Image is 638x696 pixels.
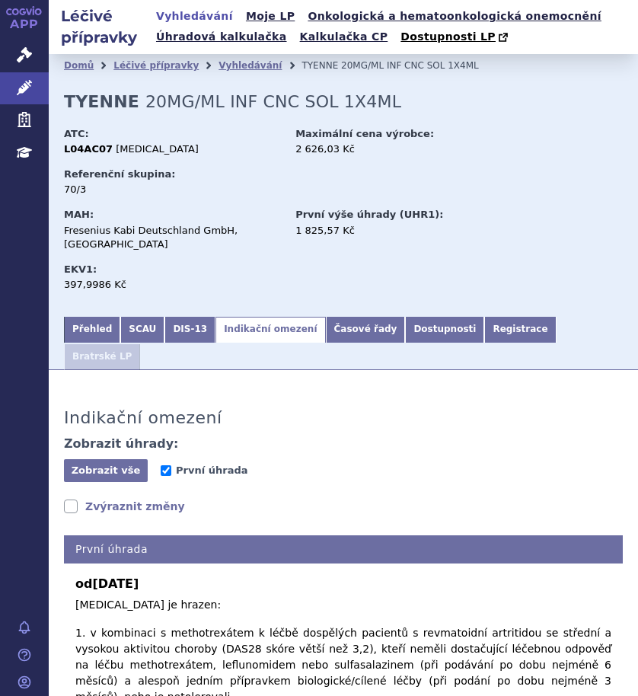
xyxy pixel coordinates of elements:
strong: MAH: [64,209,94,220]
a: Vyhledávání [152,6,238,27]
div: 2 626,03 Kč [295,142,512,156]
a: SCAU [120,317,164,343]
span: První úhrada [176,465,247,476]
h4: První úhrada [64,535,623,564]
input: První úhrada [161,465,171,476]
a: Dostupnosti [405,317,484,343]
h2: Léčivé přípravky [49,5,152,48]
span: 20MG/ML INF CNC SOL 1X4ML [145,92,401,111]
strong: ATC: [64,128,89,139]
a: Indikační omezení [215,317,325,343]
a: Dostupnosti LP [396,27,515,48]
a: Léčivé přípravky [113,60,199,71]
div: Fresenius Kabi Deutschland GmbH, [GEOGRAPHIC_DATA] [64,224,281,251]
a: Přehled [64,317,120,343]
span: Zobrazit vše [72,465,141,476]
div: 70/3 [64,183,281,196]
strong: EKV1: [64,263,97,275]
strong: Referenční skupina: [64,168,175,180]
span: [DATE] [92,576,139,591]
strong: L04AC07 [64,143,113,155]
strong: Maximální cena výrobce: [295,128,434,139]
div: 397,9986 Kč [64,278,281,292]
a: Onkologická a hematoonkologická onemocnění [303,6,606,27]
a: Moje LP [241,6,299,27]
a: Zvýraznit změny [64,499,185,514]
h3: Indikační omezení [64,408,222,428]
span: 20MG/ML INF CNC SOL 1X4ML [341,60,479,71]
span: Dostupnosti LP [400,30,496,43]
strong: První výše úhrady (UHR1): [295,209,443,220]
button: Zobrazit vše [64,459,148,482]
b: od [75,575,611,593]
strong: TYENNE [64,92,139,111]
a: Kalkulačka CP [295,27,393,47]
div: 1 825,57 Kč [295,224,512,238]
span: [MEDICAL_DATA] [116,143,199,155]
a: Domů [64,60,94,71]
a: Registrace [484,317,556,343]
a: Vyhledávání [219,60,282,71]
span: TYENNE [301,60,338,71]
a: DIS-13 [164,317,215,343]
h4: Zobrazit úhrady: [64,436,179,452]
a: Úhradová kalkulačka [152,27,292,47]
a: Časové řady [326,317,406,343]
